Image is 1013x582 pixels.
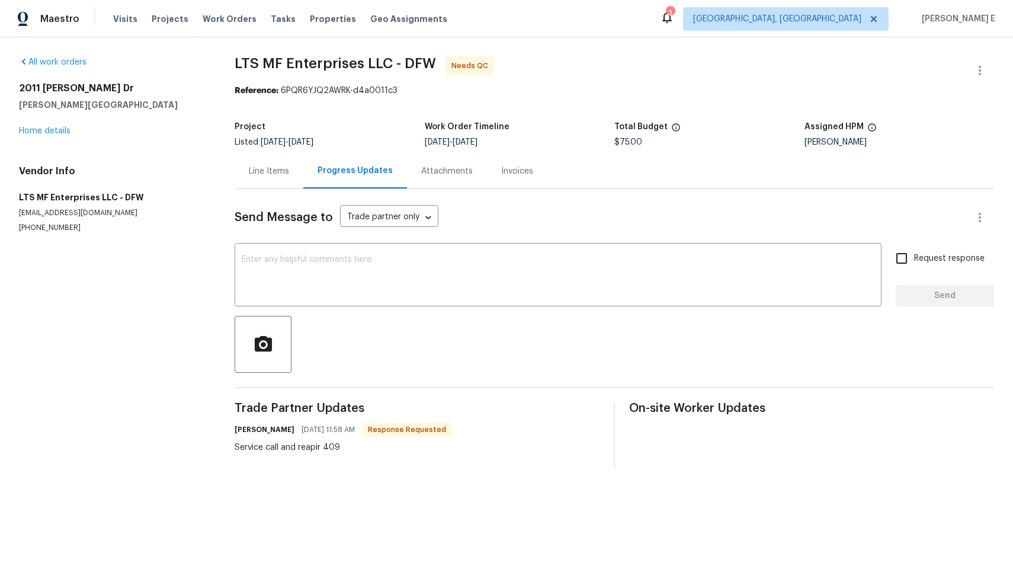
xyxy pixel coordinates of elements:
span: Maestro [40,13,79,25]
h6: [PERSON_NAME] [235,424,294,436]
h5: LTS MF Enterprises LLC - DFW [19,191,206,203]
span: Listed [235,138,313,146]
span: [DATE] [453,138,477,146]
h2: 2011 [PERSON_NAME] Dr [19,82,206,94]
span: Projects [152,13,188,25]
div: Line Items [249,165,289,177]
p: [PHONE_NUMBER] [19,223,206,233]
div: 6PQR6YJQ2AWRK-d4a0011c3 [235,85,994,97]
span: Trade Partner Updates [235,402,600,414]
h5: [PERSON_NAME][GEOGRAPHIC_DATA] [19,99,206,111]
span: Work Orders [203,13,257,25]
a: All work orders [19,58,86,66]
span: [DATE] 11:58 AM [302,424,355,436]
span: Send Message to [235,212,333,223]
span: [PERSON_NAME] E [917,13,995,25]
b: Reference: [235,87,278,95]
a: Home details [19,127,70,135]
span: Request response [914,252,985,265]
span: [DATE] [261,138,286,146]
span: [DATE] [425,138,450,146]
span: - [425,138,477,146]
span: The total cost of line items that have been proposed by Opendoor. This sum includes line items th... [671,123,681,138]
span: [GEOGRAPHIC_DATA], [GEOGRAPHIC_DATA] [693,13,861,25]
span: Properties [310,13,356,25]
span: $75.00 [614,138,642,146]
div: 3 [666,7,674,19]
h4: Vendor Info [19,165,206,177]
h5: Total Budget [614,123,668,131]
span: [DATE] [288,138,313,146]
span: The hpm assigned to this work order. [867,123,877,138]
p: [EMAIL_ADDRESS][DOMAIN_NAME] [19,208,206,218]
div: Attachments [421,165,473,177]
span: Response Requested [363,424,451,436]
div: Progress Updates [318,165,393,177]
div: [PERSON_NAME] [804,138,995,146]
div: Service call and reapir 409 [235,442,452,453]
h5: Project [235,123,265,131]
div: Trade partner only [340,208,438,228]
span: Needs QC [451,60,493,72]
span: Visits [113,13,137,25]
h5: Work Order Timeline [425,123,509,131]
span: LTS MF Enterprises LLC - DFW [235,56,436,71]
span: On-site Worker Updates [629,402,994,414]
h5: Assigned HPM [804,123,864,131]
span: Tasks [271,15,296,23]
span: Geo Assignments [370,13,447,25]
span: - [261,138,313,146]
div: Invoices [501,165,533,177]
